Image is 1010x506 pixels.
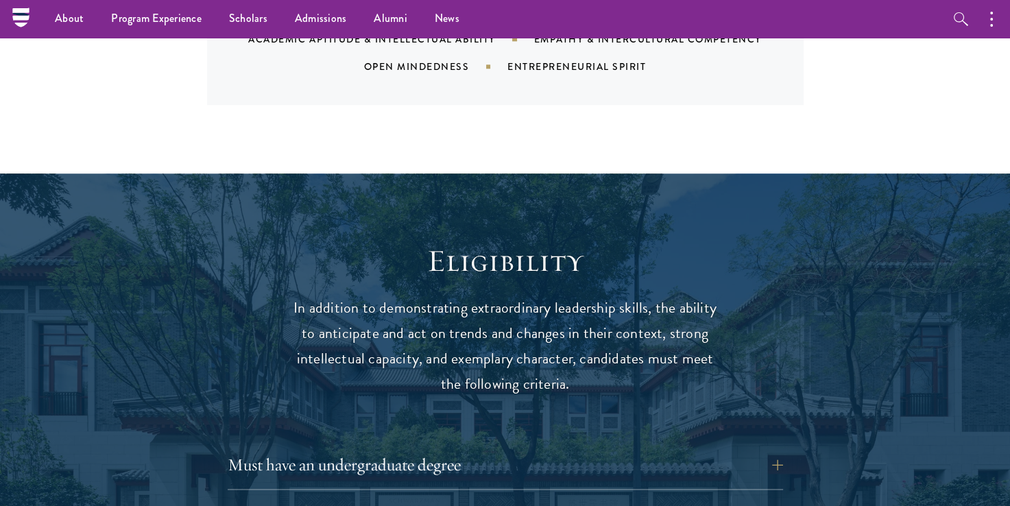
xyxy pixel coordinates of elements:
div: Open Mindedness [364,60,508,73]
div: Entrepreneurial Spirit [507,60,680,73]
h2: Eligibility [293,242,718,280]
div: Empathy & Intercultural Competency [534,32,796,46]
button: Must have an undergraduate degree [228,448,783,481]
p: In addition to demonstrating extraordinary leadership skills, the ability to anticipate and act o... [293,296,718,397]
div: Academic Aptitude & Intellectual Ability [248,32,533,46]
